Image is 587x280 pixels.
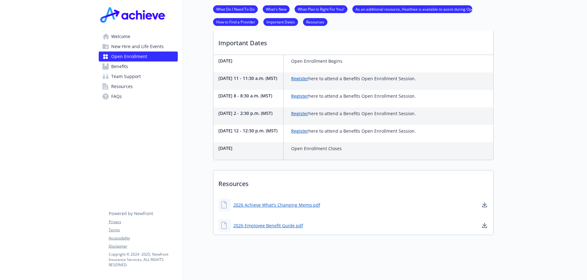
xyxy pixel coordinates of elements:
p: here to attend a Benefits Open Enrollment Session. [291,110,416,117]
span: Benefits [111,61,128,71]
a: What Plan Is Right For You? [295,6,347,12]
span: Team Support [111,71,141,81]
a: New Hire and Life Events [99,42,178,52]
a: 2026 Employee Benefit Guide.pdf [233,222,303,229]
p: here to attend a Benefits Open Enrollment Session. [291,127,416,135]
p: [DATE] 11 - 11:30 a.m. (MST) [218,75,281,81]
a: Benefits [99,61,178,71]
a: Welcome [99,32,178,42]
a: Open Enrollment [99,52,178,61]
a: Privacy [109,219,177,225]
p: Important Dates [213,30,493,53]
a: Accessibility [109,235,177,241]
a: Resources [303,19,327,25]
a: FAQs [99,91,178,101]
a: Disclaimer [109,243,177,249]
p: [DATE] [218,57,281,64]
a: Important Dates [263,19,298,25]
p: here to attend a Benefits Open Enrollment Session. [291,75,416,82]
a: As an additional resource, Healthee is available to assist during Open Enrollment [352,6,472,12]
a: What's New [263,6,290,12]
p: Open Enrollment Begins [291,57,342,65]
a: Resources [99,81,178,91]
p: Copyright © 2024 - 2025 , Newfront Insurance Services, ALL RIGHTS RESERVED [109,252,177,268]
p: [DATE] 2 - 2:30 p.m. (MST) [218,110,281,116]
p: Open Enrollment Closes [291,145,342,152]
a: How to Find a Provider [213,19,258,25]
a: download document [481,222,488,229]
a: What Do I Need To Do [213,6,258,12]
span: FAQs [111,91,122,101]
span: New Hire and Life Events [111,42,164,52]
a: Terms [109,227,177,233]
span: Welcome [111,32,130,42]
a: Register [291,93,308,99]
p: [DATE] [218,145,281,151]
p: Resources [213,170,493,194]
a: 2026 Achieve What's Changing Memo.pdf [233,202,320,208]
p: here to attend a Benefits Open Enrollment Session. [291,92,416,100]
a: Register [291,76,308,81]
span: Open Enrollment [111,52,147,61]
p: [DATE] 8 - 8:30 a.m. (MST) [218,92,281,99]
a: Team Support [99,71,178,81]
a: Register [291,128,308,134]
p: [DATE] 12 - 12:30 p.m. (MST) [218,127,281,134]
a: Register [291,111,308,116]
a: download document [481,201,488,209]
span: Resources [111,81,133,91]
